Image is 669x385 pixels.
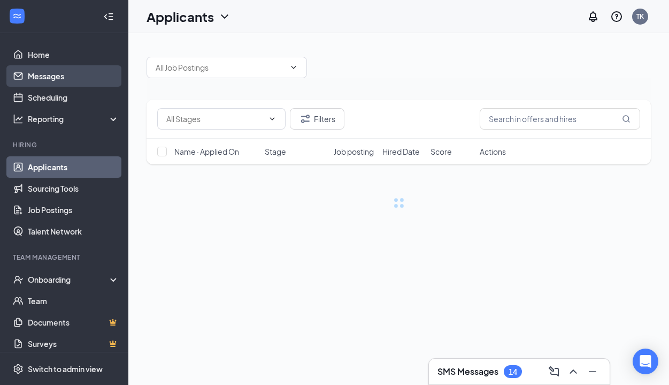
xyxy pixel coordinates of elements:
[28,221,119,242] a: Talent Network
[509,367,517,376] div: 14
[636,12,644,21] div: TK
[567,365,580,378] svg: ChevronUp
[28,44,119,65] a: Home
[28,65,119,87] a: Messages
[289,63,298,72] svg: ChevronDown
[565,363,582,380] button: ChevronUp
[480,146,506,157] span: Actions
[587,10,599,23] svg: Notifications
[28,274,110,285] div: Onboarding
[268,115,276,123] svg: ChevronDown
[290,108,344,130] button: Filter Filters
[265,146,286,157] span: Stage
[28,156,119,178] a: Applicants
[13,274,24,285] svg: UserCheck
[334,146,374,157] span: Job posting
[545,363,563,380] button: ComposeMessage
[548,365,560,378] svg: ComposeMessage
[299,112,312,125] svg: Filter
[13,140,117,149] div: Hiring
[382,146,420,157] span: Hired Date
[156,62,285,73] input: All Job Postings
[166,113,264,125] input: All Stages
[586,365,599,378] svg: Minimize
[28,333,119,354] a: SurveysCrown
[28,199,119,221] a: Job Postings
[28,87,119,108] a: Scheduling
[28,290,119,312] a: Team
[28,312,119,333] a: DocumentsCrown
[13,114,24,124] svg: Analysis
[437,366,498,378] h3: SMS Messages
[103,11,114,22] svg: Collapse
[622,115,630,123] svg: MagnifyingGlass
[28,364,103,374] div: Switch to admin view
[13,364,24,374] svg: Settings
[12,11,22,21] svg: WorkstreamLogo
[13,253,117,262] div: Team Management
[610,10,623,23] svg: QuestionInfo
[480,108,640,130] input: Search in offers and hires
[430,146,452,157] span: Score
[28,114,120,124] div: Reporting
[28,178,119,199] a: Sourcing Tools
[633,349,658,374] div: Open Intercom Messenger
[218,10,231,23] svg: ChevronDown
[174,146,239,157] span: Name · Applied On
[584,363,601,380] button: Minimize
[147,7,214,26] h1: Applicants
